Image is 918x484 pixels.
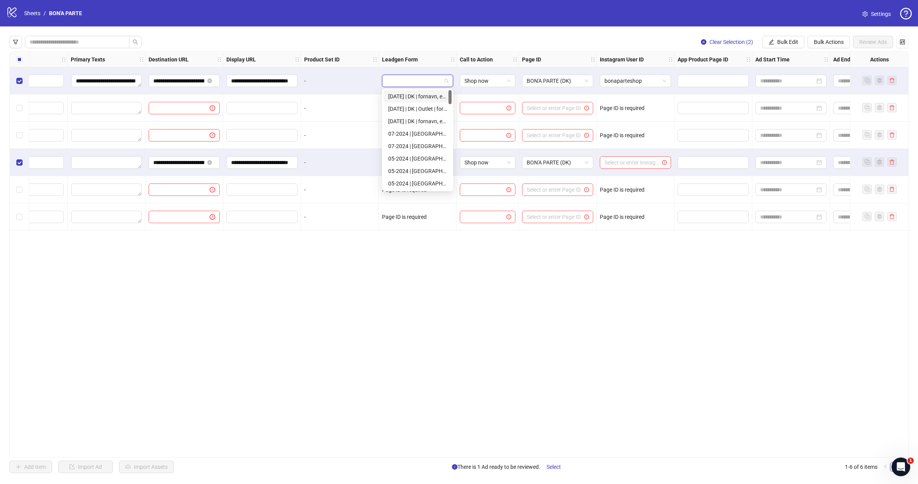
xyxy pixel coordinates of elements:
[506,215,511,219] span: exclamation-circle
[522,55,541,64] strong: Page ID
[762,36,804,48] button: Bulk Edit
[384,103,452,115] div: Dec2024 | DK | Outlet | fornavn, efternavn, e-mail, permission
[207,79,212,83] button: close-circle
[388,154,447,163] div: 05-2024 | [GEOGRAPHIC_DATA] | Inspiration, generisk | fornavn, efternavn, e-mail, permission
[388,92,447,101] div: [DATE] | DK | fornavn, efternavn, e-mail, permission | Outlet
[222,57,228,62] span: holder
[10,67,29,94] div: Select row 1
[44,9,46,17] li: /
[299,52,301,67] div: Resize Display URL column
[71,210,142,224] div: Edit values
[300,57,305,62] span: holder
[450,57,455,62] span: holder
[149,55,189,64] strong: Destination URL
[678,55,728,64] strong: App Product Page ID
[10,176,29,203] div: Select row 5
[10,52,29,67] div: Select all rows
[883,464,888,469] span: left
[217,57,222,62] span: holder
[900,39,905,45] span: control
[600,213,671,221] div: Page ID is required
[600,55,644,64] strong: Instagram User ID
[71,129,142,142] div: Edit values
[512,57,518,62] span: holder
[600,131,671,140] div: Page ID is required
[388,167,447,175] div: 05-2024 | [GEOGRAPHIC_DATA] | Konkurrence, generisk | fornavn, efternavn, e-mail, permission
[584,187,589,192] span: exclamation-circle
[388,105,447,113] div: [DATE] | DK | Outlet | fornavn, efternavn, e-mail, permission
[61,57,67,62] span: holder
[71,101,142,115] div: Edit values
[870,55,889,64] strong: Actions
[584,215,589,219] span: exclamation-circle
[750,52,752,67] div: Resize App Product Page ID column
[304,104,375,112] div: -
[590,57,596,62] span: holder
[600,185,671,194] div: Page ID is required
[600,104,671,112] div: Page ID is required
[119,461,174,473] button: Import Assets
[143,52,145,67] div: Resize Primary Texts column
[710,39,753,45] span: Clear Selection (2)
[455,57,461,62] span: holder
[823,57,829,62] span: holder
[388,142,447,150] div: 07-2024 | [GEOGRAPHIC_DATA] | 10 procent | fornavn, e-mail, permission
[845,462,878,472] li: 1-6 of 6 items
[672,52,674,67] div: Resize Instagram User ID column
[769,39,774,45] span: edit
[862,11,868,17] span: setting
[460,55,493,64] strong: Call to Action
[808,36,850,48] button: Bulk Actions
[382,55,418,64] strong: Leadgen Form
[755,55,790,64] strong: Ad Start Time
[907,458,914,464] span: 1
[9,461,52,473] button: Add Item
[896,36,909,48] button: Configure table settings
[378,57,383,62] span: holder
[900,8,912,19] span: question-circle
[584,106,589,110] span: exclamation-circle
[133,39,138,45] span: search
[388,179,447,188] div: 05-2024 | [GEOGRAPHIC_DATA] | Konkurrence, ABC | fornavn, efternavn, e-mail, permission
[662,160,667,165] span: exclamation-circle
[388,117,447,126] div: [DATE] | DK | fornavn, efternavn, e-mail, permission
[695,36,759,48] button: Clear Selection (2)
[47,9,84,17] a: BON'A PARTE
[384,152,452,165] div: 05-2024 | DK | Inspiration, generisk | fornavn, efternavn, e-mail, permission
[853,36,893,48] button: Review Ads
[751,57,757,62] span: holder
[71,156,142,169] div: Edit values
[527,157,589,168] span: BON'A PARTE (DK)
[384,115,452,128] div: Sep2024 | DK | fornavn, efternavn, e-mail, permission
[833,55,864,64] strong: Ad End Time
[221,52,223,67] div: Resize Destination URL column
[210,214,215,220] span: exclamation-circle
[65,52,67,67] div: Resize Headlines column
[226,55,256,64] strong: Display URL
[382,213,453,221] div: Page ID is required
[210,105,215,111] span: exclamation-circle
[207,160,212,165] button: close-circle
[304,55,340,64] strong: Product Set ID
[881,462,890,472] button: left
[304,185,375,194] div: -
[452,461,567,473] span: There is 1 Ad ready to be reviewed.
[506,187,511,192] span: exclamation-circle
[67,57,72,62] span: holder
[294,57,300,62] span: holder
[518,57,523,62] span: holder
[71,55,105,64] strong: Primary Texts
[517,52,519,67] div: Resize Call to Action column
[584,133,589,138] span: exclamation-circle
[210,133,215,138] span: exclamation-circle
[384,90,452,103] div: Aug2025 | DK | fornavn, efternavn, e-mail, permission | Outlet
[10,122,29,149] div: Select row 3
[540,461,567,473] button: Select
[673,57,679,62] span: holder
[828,52,830,67] div: Resize Ad Start Time column
[892,458,910,476] iframe: Intercom live chat
[377,52,378,67] div: Resize Product Set ID column
[464,157,511,168] span: Shop now
[777,39,798,45] span: Bulk Edit
[384,128,452,140] div: 07-2024 | DK | 20 procent | fornavn, e-mail, permission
